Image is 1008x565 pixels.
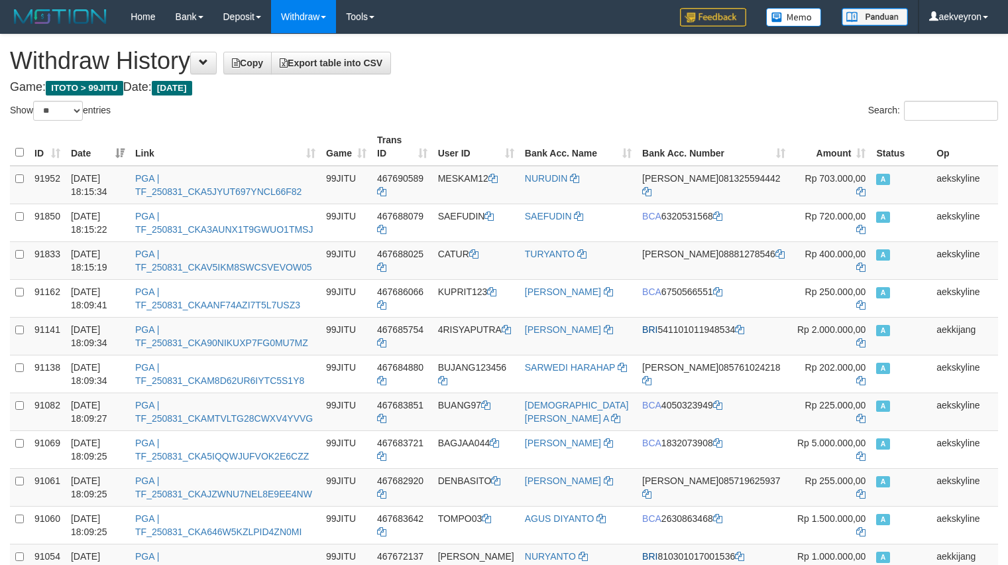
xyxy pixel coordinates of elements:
span: Approved - Marked by aekkijang [876,552,889,563]
td: 91060 [29,506,66,544]
td: 91952 [29,166,66,204]
td: 4050323949 [637,393,791,430]
span: Rp 5.000.000,00 [797,438,866,448]
td: aekskyline [931,430,998,468]
td: aekskyline [931,393,998,430]
img: Button%20Memo.svg [766,8,822,27]
span: BCA [642,211,661,221]
span: Rp 1.000.000,00 [797,551,866,562]
td: [DATE] 18:09:25 [66,430,130,468]
a: SAEFUDIN [525,211,572,221]
td: 6320531568 [637,204,791,241]
span: Approved - Marked by aekskyline [876,438,889,450]
a: Export table into CSV [271,52,391,74]
a: NURUDIN [525,173,568,184]
td: 467683721 [372,430,433,468]
td: 081325594442 [637,166,791,204]
td: 085761024218 [637,355,791,393]
img: panduan.png [842,8,908,26]
span: BCA [642,438,661,448]
td: 08881278546 [637,241,791,279]
a: AGUS DIYANTO [525,513,594,524]
td: KUPRIT123 [433,279,520,317]
td: [DATE] 18:09:41 [66,279,130,317]
a: [PERSON_NAME] [525,438,601,448]
span: Approved - Marked by aekskyline [876,174,889,185]
td: 99JITU [321,506,372,544]
td: 085719625937 [637,468,791,506]
a: PGA | TF_250831_CKAMTVLTG28CWXV4YVVG [135,400,313,424]
span: Approved - Marked by aekskyline [876,401,889,412]
td: 91833 [29,241,66,279]
td: aekskyline [931,468,998,506]
td: BUJANG123456 [433,355,520,393]
td: aekskyline [931,241,998,279]
span: Rp 250.000,00 [805,286,866,297]
td: [DATE] 18:09:27 [66,393,130,430]
td: 467686066 [372,279,433,317]
td: 467684880 [372,355,433,393]
th: ID: activate to sort column ascending [29,128,66,166]
th: Link: activate to sort column ascending [130,128,321,166]
a: PGA | TF_250831_CKAJZWNU7NEL8E9EE4NW [135,475,312,499]
td: aekskyline [931,506,998,544]
th: Amount: activate to sort column ascending [791,128,871,166]
a: PGA | TF_250831_CKA3AUNX1T9GWUO1TMSJ [135,211,313,235]
span: Approved - Marked by aekkijang [876,325,889,336]
td: 99JITU [321,393,372,430]
td: 467683851 [372,393,433,430]
a: TURYANTO [525,249,575,259]
a: [PERSON_NAME] [525,324,601,335]
input: Search: [904,101,998,121]
span: Approved - Marked by aekskyline [876,476,889,487]
td: 99JITU [321,241,372,279]
img: MOTION_logo.png [10,7,111,27]
td: TOMPO03 [433,506,520,544]
span: Rp 400.000,00 [805,249,866,259]
span: Rp 1.500.000,00 [797,513,866,524]
span: ITOTO > 99JITU [46,81,123,95]
a: Copy [223,52,272,74]
h1: Withdraw History [10,48,998,74]
a: NURYANTO [525,551,576,562]
td: [DATE] 18:09:25 [66,506,130,544]
a: PGA | TF_250831_CKA646W5KZLPID4ZN0MI [135,513,302,537]
img: Feedback.jpg [680,8,746,27]
td: [DATE] 18:09:34 [66,355,130,393]
td: 467683642 [372,506,433,544]
td: 467685754 [372,317,433,355]
span: Approved - Marked by aekskyline [876,212,889,223]
select: Showentries [33,101,83,121]
td: 467688025 [372,241,433,279]
td: MESKAM12 [433,166,520,204]
td: SAEFUDIN [433,204,520,241]
th: Bank Acc. Name: activate to sort column ascending [520,128,637,166]
span: Approved - Marked by aekskyline [876,363,889,374]
td: 91082 [29,393,66,430]
label: Search: [868,101,998,121]
td: BAGJAA044 [433,430,520,468]
td: aekskyline [931,204,998,241]
a: PGA | TF_250831_CKA90NIKUXP7FG0MU7MZ [135,324,308,348]
td: 99JITU [321,166,372,204]
td: CATUR [433,241,520,279]
a: SARWEDI HARAHAP [525,362,615,373]
td: 91069 [29,430,66,468]
a: PGA | TF_250831_CKAM8D62UR6IYTC5S1Y8 [135,362,304,386]
span: Approved - Marked by aekskyline [876,249,889,261]
td: 99JITU [321,430,372,468]
td: [DATE] 18:15:19 [66,241,130,279]
td: 91138 [29,355,66,393]
td: 91061 [29,468,66,506]
th: Game: activate to sort column ascending [321,128,372,166]
span: Rp 720.000,00 [805,211,866,221]
td: aekskyline [931,279,998,317]
a: [PERSON_NAME] [525,475,601,486]
td: 467682920 [372,468,433,506]
td: 91141 [29,317,66,355]
th: Status [871,128,931,166]
span: [PERSON_NAME] [642,173,718,184]
a: PGA | TF_250831_CKAANF74AZI7T5L7USZ3 [135,286,300,310]
td: aekskyline [931,355,998,393]
span: Approved - Marked by aekskyline [876,287,889,298]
